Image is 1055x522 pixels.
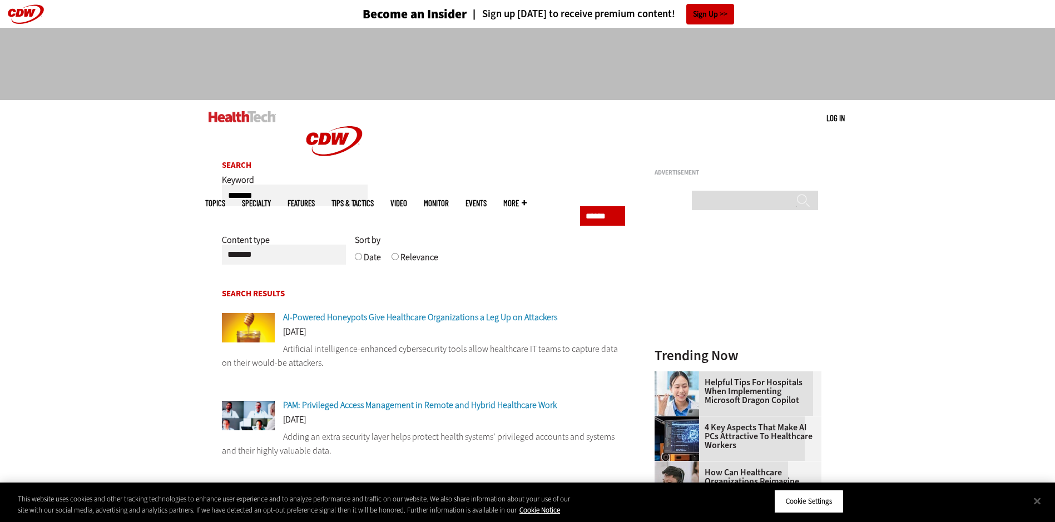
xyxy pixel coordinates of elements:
p: Artificial intelligence-enhanced cybersecurity tools allow healthcare IT teams to capture data on... [222,342,626,370]
span: More [503,199,527,207]
a: Sign Up [686,4,734,24]
a: Sign up [DATE] to receive premium content! [467,9,675,19]
a: PAM: Privileged Access Management in Remote and Hybrid Healthcare Work [283,399,557,411]
button: Close [1025,489,1049,513]
a: How Can Healthcare Organizations Reimagine Their Contact Centers? [655,468,815,495]
img: Home [209,111,276,122]
div: [DATE] [222,327,626,342]
a: Tips & Tactics [331,199,374,207]
h3: Become an Insider [363,8,467,21]
a: Doctor using phone to dictate to tablet [655,371,705,380]
iframe: advertisement [325,39,730,89]
img: Desktop monitor with brain AI concept [655,416,699,461]
a: Log in [826,113,845,123]
a: CDW [293,173,376,185]
div: User menu [826,112,845,124]
a: 4 Key Aspects That Make AI PCs Attractive to Healthcare Workers [655,423,815,450]
a: AI-Powered Honeypots Give Healthcare Organizations a Leg Up on Attackers [283,311,557,323]
img: Doctor using phone to dictate to tablet [655,371,699,416]
span: Topics [205,199,225,207]
span: Specialty [242,199,271,207]
label: Date [364,251,381,271]
img: Healthcare contact center [655,461,699,506]
a: Video [390,199,407,207]
label: Content type [222,234,270,254]
div: This website uses cookies and other tracking technologies to enhance user experience and to analy... [18,494,580,515]
a: MonITor [424,199,449,207]
div: [DATE] [222,415,626,430]
img: Home [293,100,376,182]
a: Helpful Tips for Hospitals When Implementing Microsoft Dragon Copilot [655,378,815,405]
a: Events [465,199,487,207]
label: Relevance [400,251,438,271]
a: Healthcare contact center [655,461,705,470]
img: jar of honey with a honey dipper [222,313,275,342]
a: Desktop monitor with brain AI concept [655,416,705,425]
h3: Trending Now [655,349,821,362]
a: Features [288,199,315,207]
p: Adding an extra security layer helps protect health systems’ privileged accounts and systems and ... [222,430,626,458]
img: remote call with care team [222,401,275,430]
iframe: advertisement [655,180,821,319]
button: Cookie Settings [774,490,844,513]
span: Sort by [355,234,380,246]
h2: Search Results [222,290,626,298]
a: Become an Insider [321,8,467,21]
a: More information about your privacy [519,505,560,515]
